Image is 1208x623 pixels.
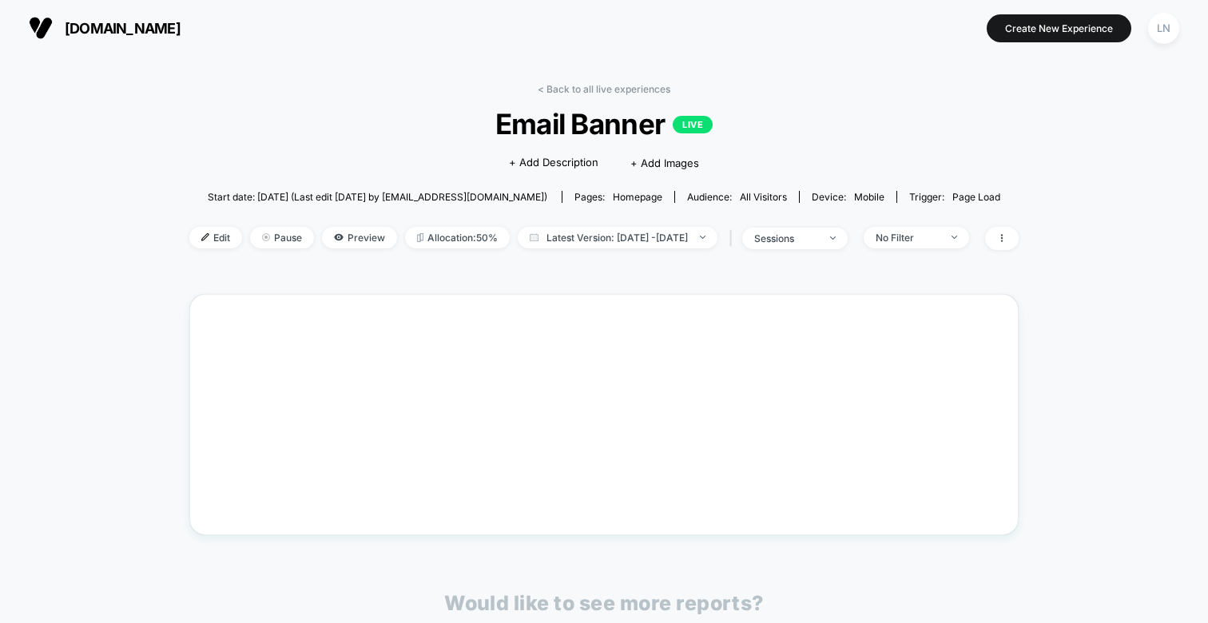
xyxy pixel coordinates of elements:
img: rebalance [417,233,423,242]
div: Pages: [574,191,662,203]
button: Create New Experience [987,14,1131,42]
span: All Visitors [740,191,787,203]
img: end [830,236,836,240]
img: end [262,233,270,241]
div: LN [1148,13,1179,44]
span: [DOMAIN_NAME] [65,20,181,37]
span: Email Banner [231,107,977,141]
p: Would like to see more reports? [444,591,764,615]
div: Trigger: [909,191,1000,203]
div: sessions [754,232,818,244]
img: edit [201,233,209,241]
span: + Add Images [630,157,699,169]
span: Latest Version: [DATE] - [DATE] [518,227,717,248]
span: Device: [799,191,896,203]
button: [DOMAIN_NAME] [24,15,185,41]
span: Allocation: 50% [405,227,510,248]
button: LN [1143,12,1184,45]
img: end [700,236,705,239]
span: | [725,227,742,250]
img: end [952,236,957,239]
span: + Add Description [509,155,598,171]
span: Edit [189,227,242,248]
a: < Back to all live experiences [538,83,670,95]
img: calendar [530,233,538,241]
img: Visually logo [29,16,53,40]
p: LIVE [673,116,713,133]
span: Page Load [952,191,1000,203]
span: Pause [250,227,314,248]
span: homepage [613,191,662,203]
span: Start date: [DATE] (Last edit [DATE] by [EMAIL_ADDRESS][DOMAIN_NAME]) [208,191,547,203]
span: mobile [854,191,884,203]
div: Audience: [687,191,787,203]
div: No Filter [876,232,940,244]
span: Preview [322,227,397,248]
